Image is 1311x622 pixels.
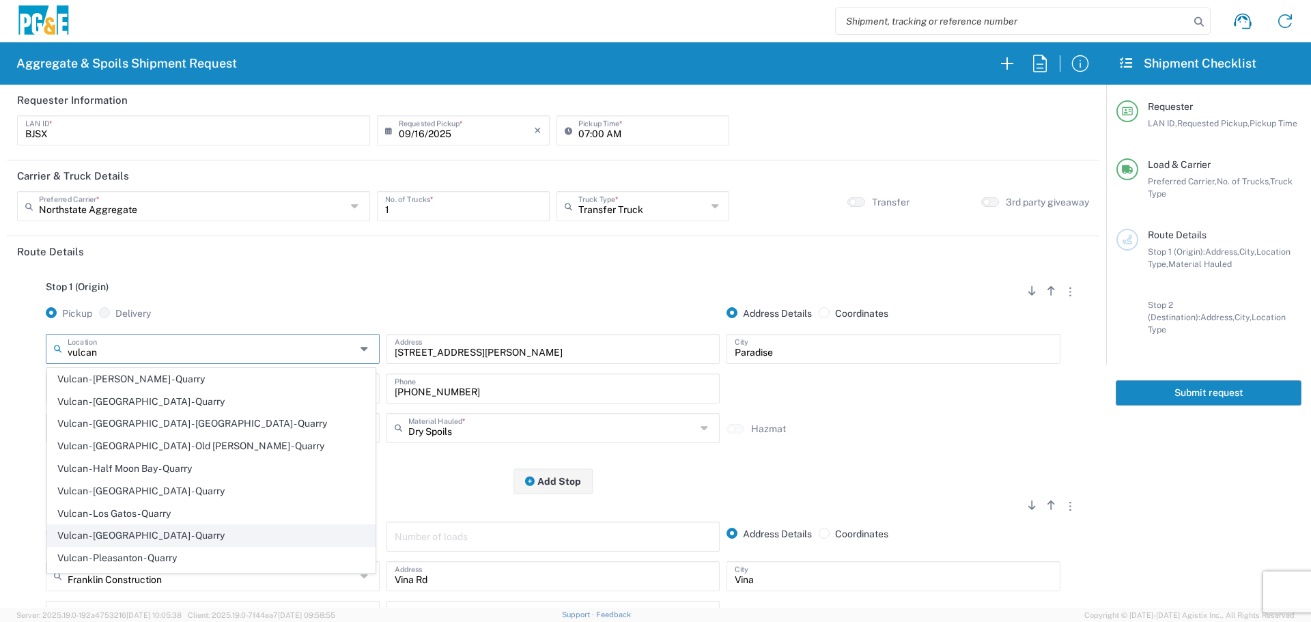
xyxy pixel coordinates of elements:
[1006,196,1089,208] label: 3rd party giveaway
[727,528,812,540] label: Address Details
[1148,159,1211,170] span: Load & Carrier
[596,610,631,619] a: Feedback
[819,307,888,320] label: Coordinates
[17,245,84,259] h2: Route Details
[278,611,335,619] span: [DATE] 09:58:55
[48,503,375,524] span: Vulcan - Los Gatos - Quarry
[1084,609,1295,621] span: Copyright © [DATE]-[DATE] Agistix Inc., All Rights Reserved
[1250,118,1297,128] span: Pickup Time
[48,413,375,434] span: Vulcan - [GEOGRAPHIC_DATA] - [GEOGRAPHIC_DATA] - Quarry
[751,423,786,435] label: Hazmat
[46,496,135,507] span: Stop 2 (Destination)
[1148,300,1200,322] span: Stop 2 (Destination):
[1205,246,1239,257] span: Address,
[1200,312,1235,322] span: Address,
[48,481,375,502] span: Vulcan - [GEOGRAPHIC_DATA] - Quarry
[1116,380,1301,406] button: Submit request
[48,436,375,457] span: Vulcan - [GEOGRAPHIC_DATA] - Old [PERSON_NAME] - Quarry
[836,8,1189,34] input: Shipment, tracking or reference number
[17,94,128,107] h2: Requester Information
[48,369,375,390] span: Vulcan - [PERSON_NAME] - Quarry
[1168,259,1232,269] span: Material Hauled
[46,281,109,292] span: Stop 1 (Origin)
[819,528,888,540] label: Coordinates
[48,525,375,546] span: Vulcan - [GEOGRAPHIC_DATA] - Quarry
[48,458,375,479] span: Vulcan - Half Moon Bay - Quarry
[872,196,910,208] label: Transfer
[1217,176,1270,186] span: No. of Trucks,
[16,5,71,38] img: pge
[17,169,129,183] h2: Carrier & Truck Details
[727,307,812,320] label: Address Details
[1148,246,1205,257] span: Stop 1 (Origin):
[1118,55,1256,72] h2: Shipment Checklist
[16,611,182,619] span: Server: 2025.19.0-192a4753216
[1235,312,1252,322] span: City,
[1177,118,1250,128] span: Requested Pickup,
[1148,101,1193,112] span: Requester
[48,548,375,569] span: Vulcan - Pleasanton - Quarry
[48,570,375,591] span: Vulcan - [GEOGRAPHIC_DATA] - Quarry
[188,611,335,619] span: Client: 2025.19.0-7f44ea7
[1148,176,1217,186] span: Preferred Carrier,
[1239,246,1256,257] span: City,
[513,468,593,494] button: Add Stop
[16,55,237,72] h2: Aggregate & Spoils Shipment Request
[126,611,182,619] span: [DATE] 10:05:38
[562,610,596,619] a: Support
[1148,229,1207,240] span: Route Details
[1148,118,1177,128] span: LAN ID,
[48,391,375,412] span: Vulcan - [GEOGRAPHIC_DATA] - Quarry
[534,119,541,141] i: ×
